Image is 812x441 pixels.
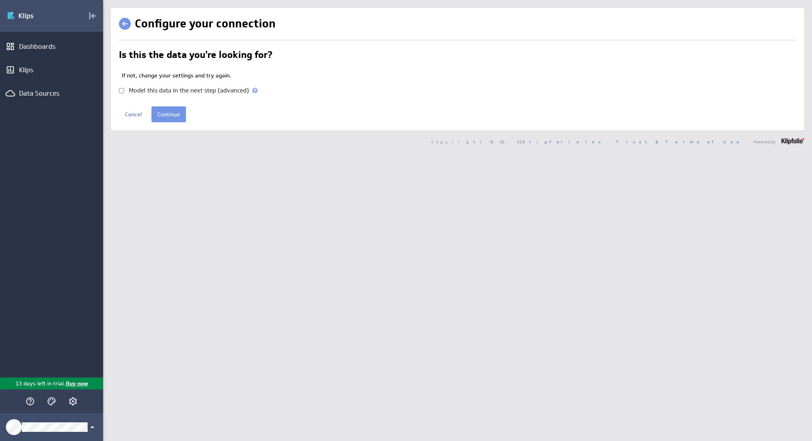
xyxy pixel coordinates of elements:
[45,395,58,408] div: Themes
[86,9,100,23] div: Collapse
[753,140,776,144] span: Powered by
[431,140,608,144] span: Copyright © 2025
[151,106,186,122] input: Continue
[781,138,804,144] img: logo-footer.png
[15,379,65,388] p: 13 days left in trial.
[23,395,37,408] div: Help
[19,42,84,51] div: Dashboards
[7,10,62,22] img: Klipfolio klips logo
[68,397,78,406] svg: Account and settings
[65,379,88,388] p: Buy now
[19,65,84,74] div: Klips
[523,139,608,144] a: Klipfolio Inc.
[119,106,147,122] a: Cancel
[7,10,62,22] div: Go to Dashboards
[129,87,249,93] label: Model this data in the next step (advanced)
[19,89,84,98] div: Data Sources
[135,16,276,32] h1: Configure your connection
[616,139,745,144] a: Trust & Terms of Use
[119,50,272,63] h2: Is this the data you're looking for?
[47,397,56,406] svg: Themes
[122,72,796,80] p: If not, change your settings and try again.
[66,395,80,408] div: Account and settings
